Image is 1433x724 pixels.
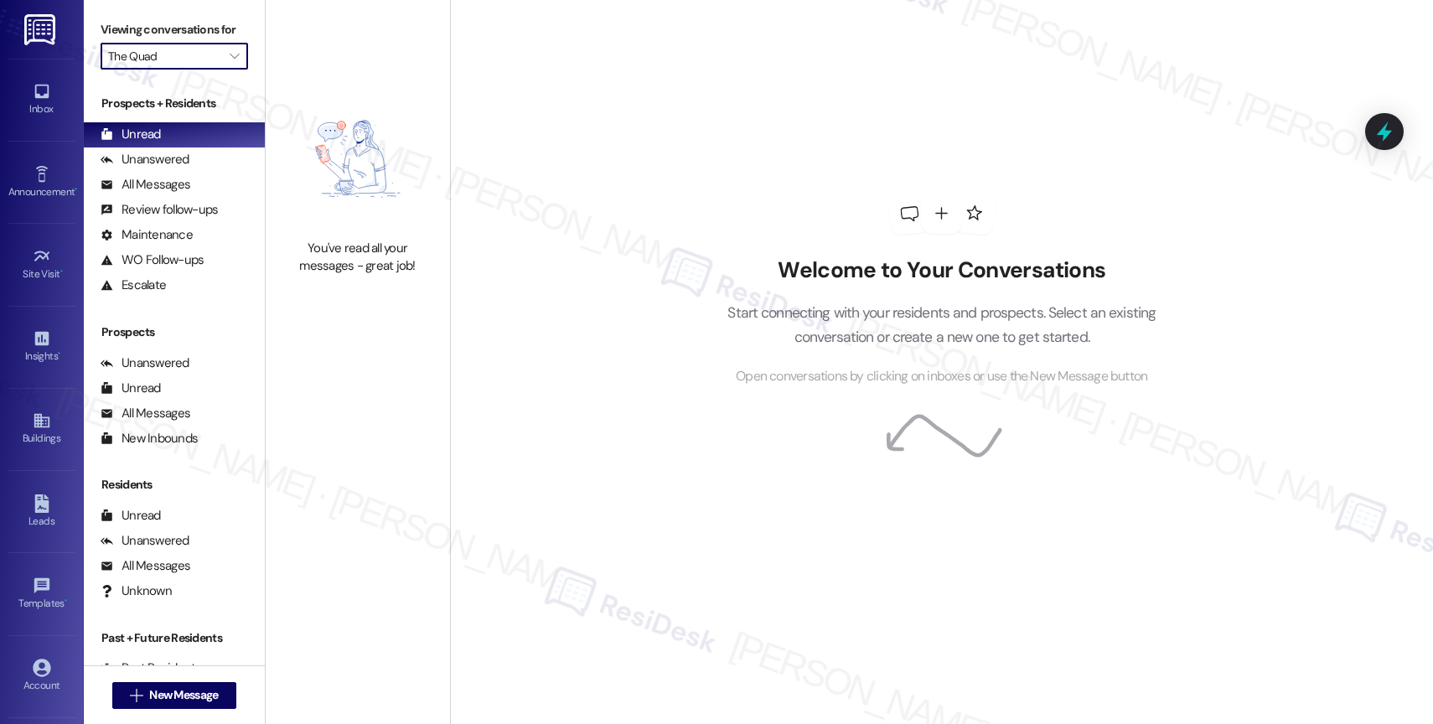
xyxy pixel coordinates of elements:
[60,266,63,277] span: •
[58,348,60,359] span: •
[112,682,236,709] button: New Message
[8,654,75,699] a: Account
[8,406,75,452] a: Buildings
[101,659,202,677] div: Past Residents
[101,17,248,43] label: Viewing conversations for
[101,126,161,143] div: Unread
[702,257,1182,284] h2: Welcome to Your Conversations
[108,43,221,70] input: All communities
[101,226,193,244] div: Maintenance
[284,86,432,231] img: empty-state
[8,489,75,535] a: Leads
[101,532,189,550] div: Unanswered
[84,323,265,341] div: Prospects
[230,49,239,63] i: 
[8,77,75,122] a: Inbox
[101,430,198,447] div: New Inbounds
[284,240,432,276] div: You've read all your messages - great job!
[24,14,59,45] img: ResiDesk Logo
[65,595,67,607] span: •
[8,242,75,287] a: Site Visit •
[84,95,265,112] div: Prospects + Residents
[101,380,161,397] div: Unread
[101,201,218,219] div: Review follow-ups
[101,251,204,269] div: WO Follow-ups
[75,184,77,195] span: •
[149,686,218,704] span: New Message
[101,354,189,372] div: Unanswered
[702,301,1182,349] p: Start connecting with your residents and prospects. Select an existing conversation or create a n...
[101,582,172,600] div: Unknown
[84,476,265,494] div: Residents
[101,507,161,525] div: Unread
[101,557,190,575] div: All Messages
[8,571,75,617] a: Templates •
[84,629,265,647] div: Past + Future Residents
[101,176,190,194] div: All Messages
[101,151,189,168] div: Unanswered
[101,405,190,422] div: All Messages
[130,689,142,702] i: 
[736,366,1147,387] span: Open conversations by clicking on inboxes or use the New Message button
[101,277,166,294] div: Escalate
[8,324,75,370] a: Insights •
